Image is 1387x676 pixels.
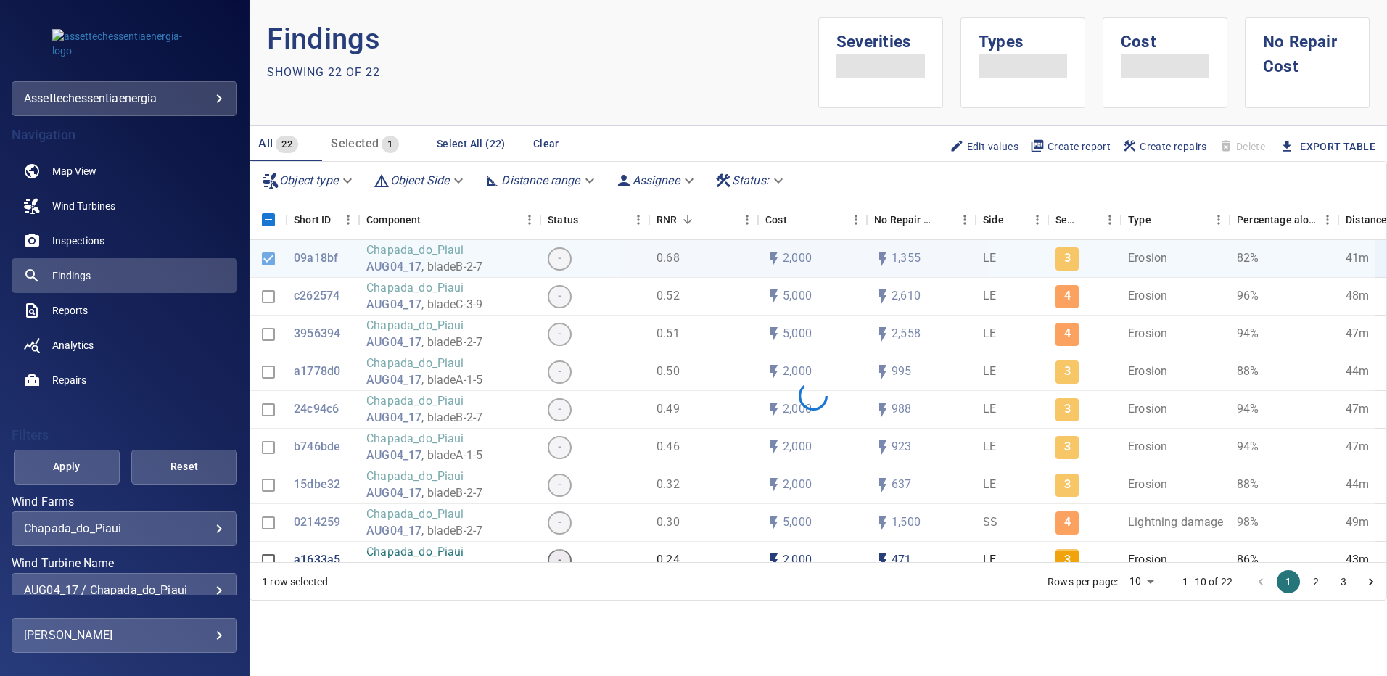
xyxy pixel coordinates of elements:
[1030,139,1111,154] span: Create report
[1237,552,1259,569] p: 86%
[1026,209,1048,231] button: Menu
[366,544,482,561] p: Chapada_do_Piaui
[1048,199,1121,240] div: Severity
[765,552,783,569] svg: Auto cost
[627,209,649,231] button: Menu
[131,450,237,485] button: Reset
[783,552,812,569] p: 2,000
[1346,552,1369,569] p: 43m
[52,29,197,58] img: assettechessentiaenergia-logo
[1121,18,1209,54] h1: Cost
[478,168,603,193] div: Distance range
[52,199,115,213] span: Wind Turbines
[892,552,911,569] p: 471
[1122,139,1207,154] span: Create repairs
[12,128,237,142] h4: Navigation
[1079,210,1099,230] button: Sort
[149,458,219,476] span: Reset
[276,136,298,153] span: 22
[367,168,473,193] div: Object Side
[431,131,511,157] button: Select All (22)
[267,17,818,61] p: Findings
[523,131,569,157] button: Clear
[736,209,758,231] button: Menu
[366,199,421,240] div: Component
[1128,552,1167,569] p: Erosion
[52,268,91,283] span: Findings
[1128,199,1151,240] div: Type
[12,328,237,363] a: analytics noActive
[1247,570,1385,593] nav: pagination navigation
[12,293,237,328] a: reports noActive
[12,363,237,397] a: repairs noActive
[633,173,680,187] em: Assignee
[657,199,677,240] div: Repair Now Ratio: The ratio of the additional incurred cost of repair in 1 year and the cost of r...
[52,164,96,178] span: Map View
[1048,574,1118,589] p: Rows per page:
[12,81,237,116] div: assettechessentiaenergia
[845,209,867,231] button: Menu
[657,552,680,569] p: 0.24
[287,199,359,240] div: Short ID
[578,210,598,230] button: Sort
[294,552,340,569] a: a1633a5
[1271,133,1387,160] button: Export Table
[1099,209,1121,231] button: Menu
[678,210,698,230] button: Sort
[14,450,120,485] button: Apply
[12,511,237,546] div: Wind Farms
[262,574,328,589] div: 1 row selected
[549,552,570,569] span: -
[421,210,442,230] button: Sort
[366,561,421,577] p: AUG04_17
[787,210,807,230] button: Sort
[765,199,787,240] div: The base labour and equipment costs to repair the finding. Does not include the loss of productio...
[983,552,996,569] p: LE
[709,168,792,193] div: Status:
[421,561,482,577] p: , bladeC-3-9
[519,209,540,231] button: Menu
[950,139,1018,154] span: Edit values
[24,583,225,597] div: AUG04_17 / Chapada_do_Piaui
[976,199,1048,240] div: Side
[12,154,237,189] a: map noActive
[954,209,976,231] button: Menu
[382,136,398,153] span: 1
[12,223,237,258] a: inspections noActive
[12,428,237,442] h4: Filters
[12,573,237,608] div: Wind Turbine Name
[732,173,769,187] em: Status :
[609,168,703,193] div: Assignee
[979,18,1067,54] h1: Types
[1064,552,1071,569] p: 3
[12,496,237,508] label: Wind Farms
[649,199,758,240] div: RNR
[52,303,88,318] span: Reports
[258,136,273,150] span: All
[1263,18,1351,78] h1: No Repair Cost
[267,64,380,81] p: Showing 22 of 22
[337,209,359,231] button: Menu
[294,199,331,240] div: Short ID
[1230,199,1338,240] div: Percentage along
[540,199,649,240] div: Status
[1116,134,1213,159] button: Create repairs
[256,168,361,193] div: Object type
[32,458,102,476] span: Apply
[52,338,94,353] span: Analytics
[874,199,934,240] div: Projected additional costs incurred by waiting 1 year to repair. This is a function of possible i...
[501,173,580,187] em: Distance range
[1182,574,1233,589] p: 1–10 of 22
[934,210,954,230] button: Sort
[1208,209,1230,231] button: Menu
[279,173,338,187] em: Object type
[52,234,104,248] span: Inspections
[1055,199,1079,240] div: Severity
[24,522,225,535] div: Chapada_do_Piaui
[12,189,237,223] a: windturbines noActive
[758,199,867,240] div: Cost
[1237,199,1317,240] div: Percentage along
[331,136,379,150] span: Selected
[944,134,1024,159] button: Edit values
[836,18,925,54] h1: Severities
